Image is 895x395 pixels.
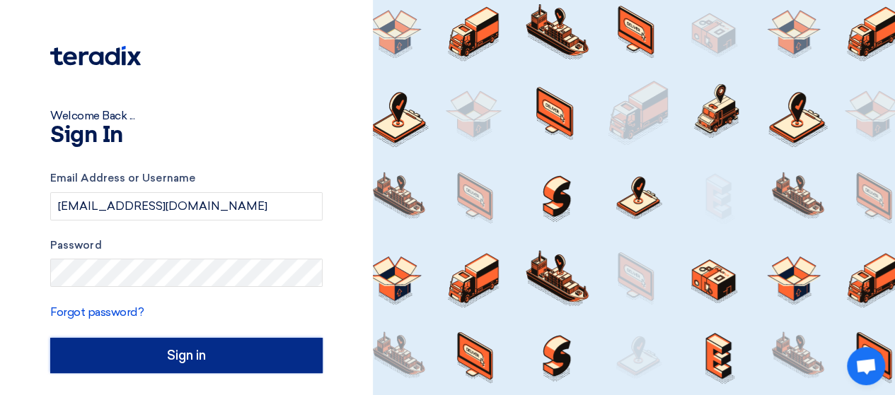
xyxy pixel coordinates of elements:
[50,46,141,66] img: Teradix logo
[50,237,323,254] label: Password
[50,170,323,187] label: Email Address or Username
[50,338,323,373] input: Sign in
[50,192,323,220] input: Enter your business email or username
[50,124,323,147] h1: Sign In
[847,347,885,385] div: Open chat
[50,107,323,124] div: Welcome Back ...
[50,305,144,319] a: Forgot password?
